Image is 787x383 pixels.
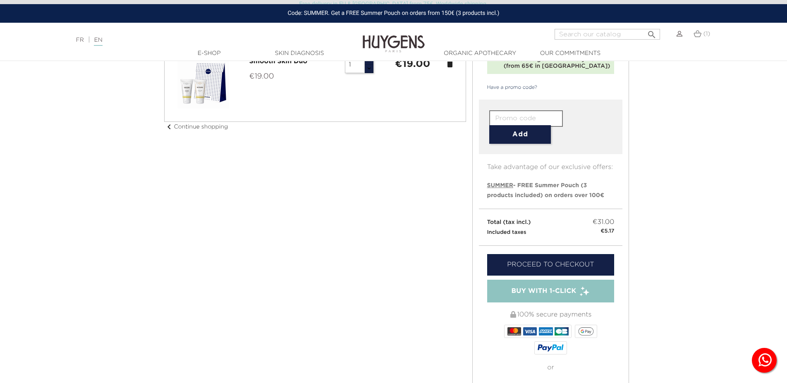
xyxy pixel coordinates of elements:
div: 100% secure payments [487,307,615,323]
small: Included taxes [487,230,526,235]
img: MASTERCARD [507,327,521,335]
a: Skin Diagnosis [258,49,341,58]
a: Our commitments [529,49,612,58]
a: E-Shop [168,49,251,58]
a: EN [94,37,102,46]
a: Smooth Skin Duo [249,58,308,65]
img: Huygens [363,22,425,54]
div: or [487,356,615,379]
a: Organic Apothecary [439,49,521,58]
img: google_pay [578,327,594,335]
a: FR [76,37,84,43]
a: (1) [694,31,710,37]
i:  [647,27,657,37]
span: SUMMER [487,183,513,188]
img: Smooth Skin Duo [177,57,229,108]
p: Take advantage of our exclusive offers: [479,154,623,172]
span: Total (tax incl.) [487,219,531,225]
button:  [644,26,659,38]
strong: €19.00 [395,59,430,69]
a: delete [445,59,455,69]
span: (1) [703,31,710,37]
span: €19.00 [249,73,274,80]
img: VISA [523,327,537,335]
img: CB_NATIONALE [555,327,568,335]
small: €5.17 [600,227,614,236]
input: Promo code [489,110,563,127]
a: Proceed to checkout [487,254,615,276]
i: chevron_left [164,122,174,132]
a: chevron_leftContinue shopping [164,124,228,130]
button: Add [489,125,551,144]
a: Have a promo code? [479,84,538,91]
img: AMEX [539,327,553,335]
div: Amount left to get free delivery : €41.00 (from 65€ in [GEOGRAPHIC_DATA]) [491,56,610,70]
span: - FREE Summer Pouch (3 products included) on orders over 100€ [487,183,605,198]
img: 100% secure payments [510,311,516,318]
span: €31.00 [593,217,615,227]
input: Search [555,29,660,40]
div: | [72,35,322,45]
